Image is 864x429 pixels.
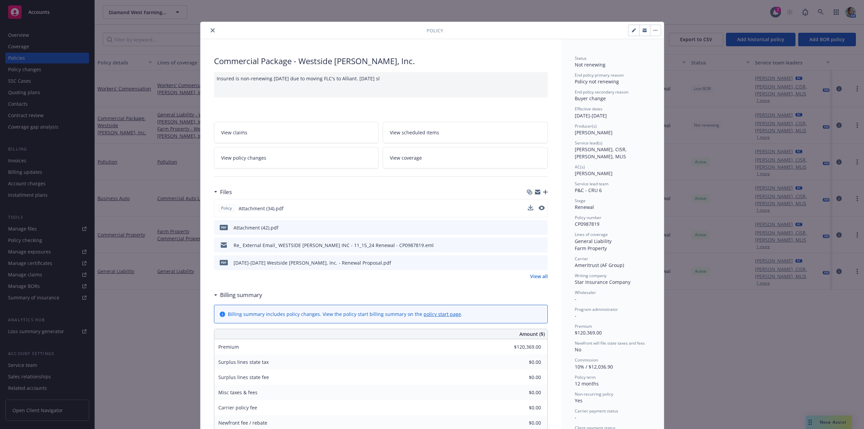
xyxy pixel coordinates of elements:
[575,95,606,102] span: Buyer change
[575,164,585,170] span: AC(s)
[214,188,232,196] div: Files
[575,414,576,421] span: -
[218,389,258,396] span: Misc taxes & fees
[234,242,434,249] div: Re_ External Email_ WESTSIDE [PERSON_NAME] INC - 11_15_24 Renewal - CP0987819.eml
[390,154,422,161] span: View coverage
[575,329,602,336] span: $120,369.00
[575,323,592,329] span: Premium
[383,122,548,143] a: View scheduled items
[220,225,228,230] span: pdf
[530,273,548,280] a: View all
[234,224,278,231] div: Attachment (42).pdf
[575,89,628,95] span: End policy secondary reason
[575,397,583,404] span: Yes
[575,364,613,370] span: 10% / $12,036.90
[218,404,257,411] span: Carrier policy fee
[239,205,283,212] span: Attachment (34).pdf
[220,260,228,265] span: pdf
[218,359,269,365] span: Surplus lines state tax
[575,170,613,177] span: [PERSON_NAME]
[575,279,630,285] span: Star Insurance Company
[528,205,533,212] button: download file
[528,242,534,249] button: download file
[575,106,602,112] span: Effective dates
[575,78,619,85] span: Policy not renewing
[214,122,379,143] a: View claims
[209,26,217,34] button: close
[501,372,545,382] input: 0.00
[390,129,439,136] span: View scheduled items
[501,387,545,398] input: 0.00
[501,403,545,413] input: 0.00
[575,296,576,302] span: -
[220,291,262,299] h3: Billing summary
[575,140,602,146] span: Service lead(s)
[575,146,628,160] span: [PERSON_NAME], CISR, [PERSON_NAME], MLIS
[575,245,650,252] div: Farm Property
[539,205,545,212] button: preview file
[218,420,267,426] span: Newfront fee / rebate
[575,340,645,346] span: Newfront will file state taxes and fees
[575,215,601,220] span: Policy number
[575,238,650,245] div: General Liability
[575,221,599,227] span: CP0987819
[575,374,596,380] span: Policy term
[575,380,599,387] span: 12 months
[218,344,239,350] span: Premium
[234,259,391,266] div: [DATE]-[DATE] Westside [PERSON_NAME], Inc. - Renewal Proposal.pdf
[575,290,596,295] span: Wholesaler
[575,106,650,119] div: [DATE] - [DATE]
[575,313,576,319] span: -
[228,311,462,318] div: Billing summary includes policy changes. View the policy start billing summary on the .
[575,306,618,312] span: Program administrator
[501,357,545,367] input: 0.00
[575,273,606,278] span: Writing company
[214,55,548,67] div: Commercial Package - Westside [PERSON_NAME], Inc.
[427,27,443,34] span: Policy
[539,206,545,210] button: preview file
[214,72,548,98] div: Insured is non-renewing [DATE] due to moving FLC's to Alliant. [DATE] sl
[575,204,594,210] span: Renewal
[528,259,534,266] button: download file
[575,232,608,237] span: Lines of coverage
[501,418,545,428] input: 0.00
[220,188,232,196] h3: Files
[575,346,581,353] span: No
[528,224,534,231] button: download file
[424,311,461,317] a: policy start page
[528,205,533,210] button: download file
[214,291,262,299] div: Billing summary
[539,242,545,249] button: preview file
[575,181,609,187] span: Service lead team
[575,408,618,414] span: Carrier payment status
[575,357,598,363] span: Commission
[575,391,613,397] span: Non-recurring policy
[575,187,602,193] span: P&C - CRU 6
[220,205,233,211] span: Policy
[575,72,624,78] span: End policy primary reason
[575,198,586,204] span: Stage
[539,224,545,231] button: preview file
[221,154,266,161] span: View policy changes
[575,55,587,61] span: Status
[218,374,269,380] span: Surplus lines state fee
[575,129,613,136] span: [PERSON_NAME]
[501,342,545,352] input: 0.00
[575,123,597,129] span: Producer(s)
[383,147,548,168] a: View coverage
[575,61,605,68] span: Not renewing
[214,147,379,168] a: View policy changes
[575,256,588,262] span: Carrier
[575,262,624,268] span: Ameritrust (AF Group)
[519,330,545,338] span: Amount ($)
[539,259,545,266] button: preview file
[221,129,247,136] span: View claims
